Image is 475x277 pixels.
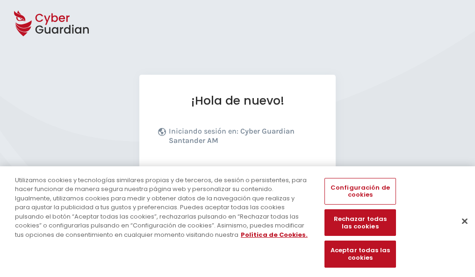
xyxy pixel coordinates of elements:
[454,211,475,231] button: Cerrar
[169,127,315,150] p: Iniciando sesión en:
[158,93,317,108] h1: ¡Hola de nuevo!
[169,127,295,145] b: Cyber Guardian Santander AM
[324,210,396,236] button: Rechazar todas las cookies
[324,178,396,205] button: Configuración de cookies, Abre el cuadro de diálogo del centro de preferencias.
[15,176,310,240] div: Utilizamos cookies y tecnologías similares propias y de terceros, de sesión o persistentes, para ...
[241,230,308,239] a: Más información sobre su privacidad, se abre en una nueva pestaña
[324,241,396,268] button: Aceptar todas las cookies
